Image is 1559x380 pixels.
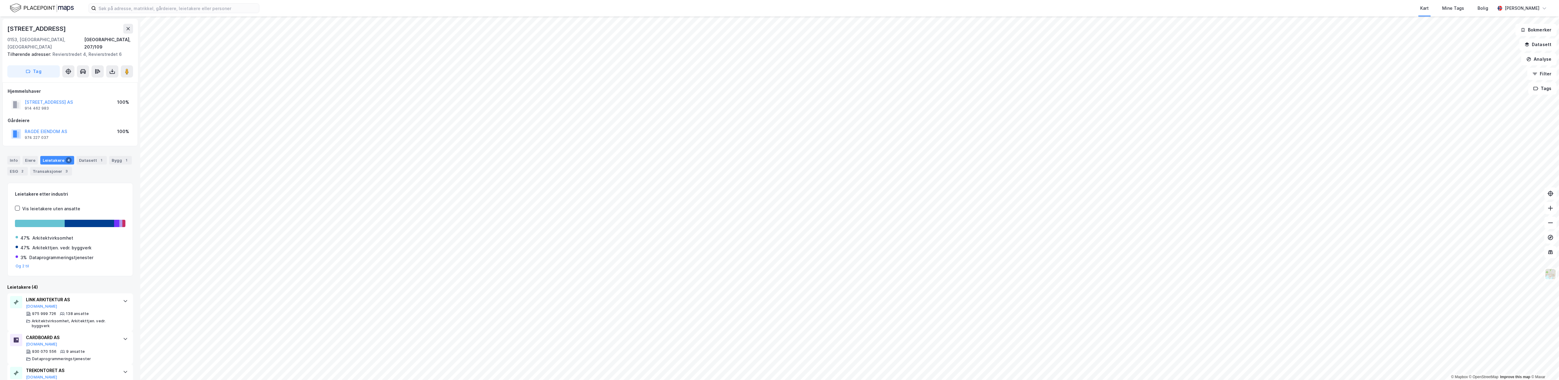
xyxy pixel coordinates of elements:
[66,311,89,316] div: 138 ansatte
[26,367,117,374] div: TREKONTORET AS
[1545,268,1556,280] img: Z
[32,356,91,361] div: Dataprogrammeringstjenester
[84,36,133,51] div: [GEOGRAPHIC_DATA], 207/109
[26,334,117,341] div: CARDBOARD AS
[26,342,57,347] button: [DOMAIN_NAME]
[19,168,25,174] div: 2
[7,65,60,78] button: Tag
[1420,5,1429,12] div: Kart
[98,157,104,163] div: 1
[1527,68,1557,80] button: Filter
[32,234,73,242] div: Arkitektvirksomhet
[1528,82,1557,95] button: Tags
[7,36,84,51] div: 0153, [GEOGRAPHIC_DATA], [GEOGRAPHIC_DATA]
[1442,5,1464,12] div: Mine Tags
[15,190,125,198] div: Leietakere etter industri
[7,52,52,57] span: Tilhørende adresser:
[117,99,129,106] div: 100%
[63,168,70,174] div: 3
[1521,53,1557,65] button: Analyse
[7,284,133,291] div: Leietakere (4)
[7,167,28,176] div: ESG
[66,349,85,354] div: 9 ansatte
[26,304,57,309] button: [DOMAIN_NAME]
[1451,375,1468,379] a: Mapbox
[20,244,30,252] div: 47%
[123,157,129,163] div: 1
[96,4,259,13] input: Søk på adresse, matrikkel, gårdeiere, leietakere eller personer
[7,24,67,34] div: [STREET_ADDRESS]
[1469,375,1499,379] a: OpenStreetMap
[40,156,74,165] div: Leietakere
[25,135,49,140] div: 974 227 037
[1515,24,1557,36] button: Bokmerker
[23,156,38,165] div: Eiere
[20,254,27,261] div: 3%
[26,375,57,380] button: [DOMAIN_NAME]
[26,296,117,303] div: LINK ARKITEKTUR AS
[29,254,93,261] div: Dataprogrammeringstjenester
[8,117,133,124] div: Gårdeiere
[1505,5,1539,12] div: [PERSON_NAME]
[1528,351,1559,380] div: Kontrollprogram for chat
[7,156,20,165] div: Info
[7,51,128,58] div: Revierstredet 4, Revierstredet 6
[25,106,49,111] div: 914 462 983
[1500,375,1530,379] a: Improve this map
[109,156,132,165] div: Bygg
[22,205,80,212] div: Vis leietakere uten ansatte
[16,264,29,269] button: Og 2 til
[66,157,72,163] div: 4
[77,156,107,165] div: Datasett
[32,319,117,328] div: Arkitektvirksomhet, Arkitekttjen. vedr. byggverk
[20,234,30,242] div: 47%
[32,311,56,316] div: 975 999 726
[32,244,92,252] div: Arkitekttjen. vedr. byggverk
[1528,351,1559,380] iframe: Chat Widget
[32,349,56,354] div: 930 070 556
[117,128,129,135] div: 100%
[30,167,72,176] div: Transaksjoner
[1478,5,1488,12] div: Bolig
[8,88,133,95] div: Hjemmelshaver
[1519,38,1557,51] button: Datasett
[10,3,74,13] img: logo.f888ab2527a4732fd821a326f86c7f29.svg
